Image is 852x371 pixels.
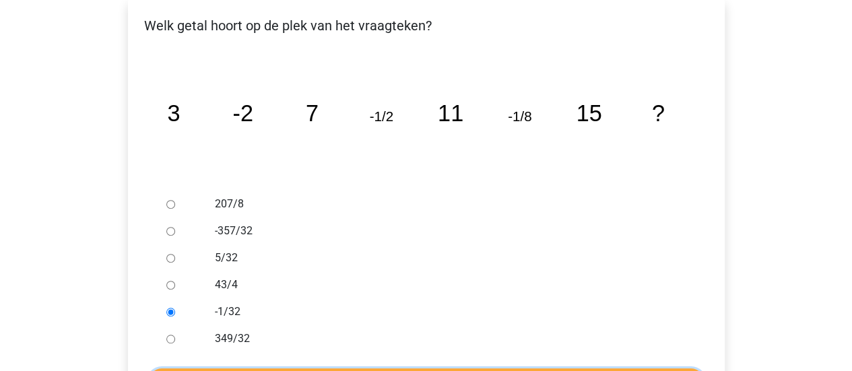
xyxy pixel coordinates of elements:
[139,15,714,36] p: Welk getal hoort op de plek van het vraagteken?
[437,100,463,126] tspan: 11
[651,100,664,126] tspan: ?
[167,100,180,126] tspan: 3
[215,331,681,347] label: 349/32
[232,100,253,126] tspan: -2
[215,250,681,266] label: 5/32
[215,304,681,320] label: -1/32
[369,108,393,124] tspan: -1/2
[508,108,531,124] tspan: -1/8
[215,223,681,239] label: -357/32
[305,100,318,126] tspan: 7
[215,196,681,212] label: 207/8
[215,277,681,293] label: 43/4
[576,100,601,126] tspan: 15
